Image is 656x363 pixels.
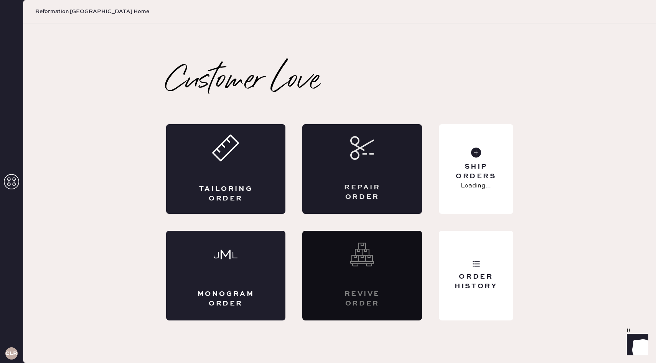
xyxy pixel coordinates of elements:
span: Reformation [GEOGRAPHIC_DATA] Home [35,8,149,15]
div: Monogram Order [197,289,255,309]
div: Tailoring Order [197,184,255,204]
div: Interested? Contact us at care@hemster.co [302,231,422,320]
div: Order History [445,272,507,291]
div: Repair Order [333,183,391,202]
iframe: Front Chat [620,329,653,361]
div: Revive order [333,289,391,309]
div: Ship Orders [445,162,507,181]
h3: CLR [5,351,17,356]
h2: Customer Love [166,66,320,97]
p: Loading... [461,181,491,191]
